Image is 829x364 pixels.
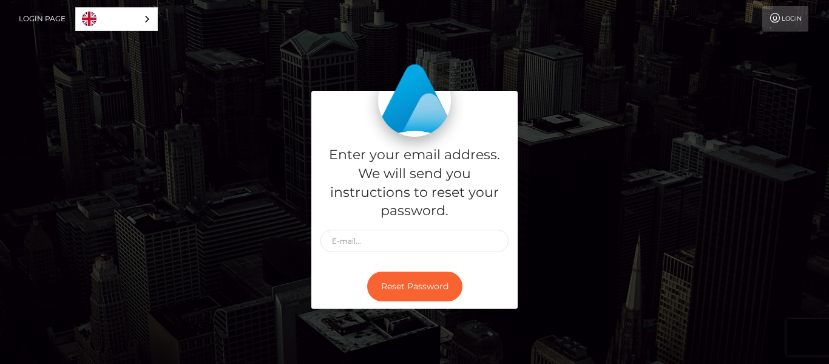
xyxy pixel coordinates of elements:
[367,272,462,301] button: Reset Password
[320,230,509,252] input: E-mail...
[378,64,451,137] img: MassPay Login
[320,146,509,221] h5: Enter your email address. We will send you instructions to reset your password.
[75,7,158,31] div: Language
[75,7,158,31] aside: Language selected: English
[19,6,66,32] a: Login Page
[76,8,157,30] a: English
[762,6,808,32] a: Login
